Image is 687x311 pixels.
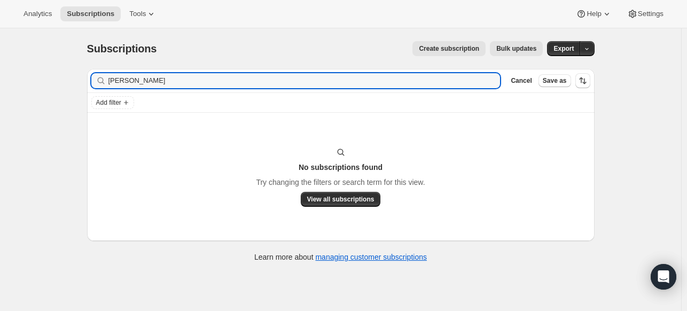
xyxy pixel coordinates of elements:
[419,44,479,53] span: Create subscription
[254,252,427,262] p: Learn more about
[621,6,670,21] button: Settings
[490,41,543,56] button: Bulk updates
[496,44,536,53] span: Bulk updates
[569,6,618,21] button: Help
[299,162,382,173] h3: No subscriptions found
[123,6,163,21] button: Tools
[24,10,52,18] span: Analytics
[538,74,571,87] button: Save as
[315,253,427,261] a: managing customer subscriptions
[96,98,121,107] span: Add filter
[60,6,121,21] button: Subscriptions
[638,10,663,18] span: Settings
[547,41,580,56] button: Export
[587,10,601,18] span: Help
[17,6,58,21] button: Analytics
[543,76,567,85] span: Save as
[575,73,590,88] button: Sort the results
[553,44,574,53] span: Export
[307,195,374,204] span: View all subscriptions
[651,264,676,290] div: Open Intercom Messenger
[256,177,425,188] p: Try changing the filters or search term for this view.
[506,74,536,87] button: Cancel
[67,10,114,18] span: Subscriptions
[511,76,532,85] span: Cancel
[87,43,157,55] span: Subscriptions
[91,96,134,109] button: Add filter
[108,73,501,88] input: Filter subscribers
[412,41,486,56] button: Create subscription
[301,192,381,207] button: View all subscriptions
[129,10,146,18] span: Tools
